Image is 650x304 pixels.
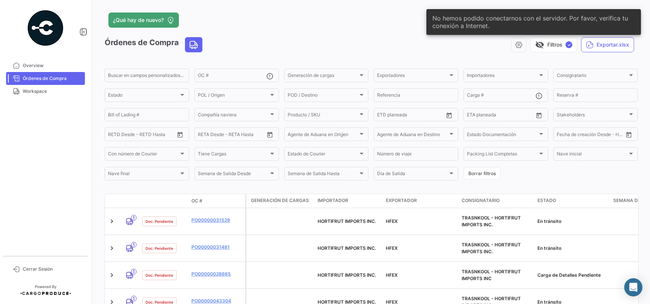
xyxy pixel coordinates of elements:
[467,133,538,138] span: Estado Documentación
[23,266,82,273] span: Cerrar Sesión
[432,14,635,30] span: No hemos podido conectarnos con el servidor. Por favor, verifica tu conexión a Internet.
[23,88,82,95] span: Workspace
[288,94,359,99] span: POD / Destino
[443,110,455,121] button: Open calendar
[288,172,359,177] span: Semana de Salida Hasta
[131,242,136,248] span: 1
[198,172,269,177] span: Semana de Salida Desde
[108,94,179,99] span: Estado
[464,167,501,180] button: Borrar filtros
[557,74,628,79] span: Consignatario
[537,272,607,279] div: Carga de Detalles Pendiente
[386,218,398,224] span: HFEX
[386,197,417,204] span: Exportador
[217,133,248,138] input: Hasta
[108,133,122,138] input: Desde
[459,194,534,208] datatable-header-cell: Consignatario
[127,133,158,138] input: Hasta
[386,272,398,278] span: HFEX
[131,215,136,221] span: 1
[462,197,500,204] span: Consignatario
[462,215,521,227] span: TRASNKOOL - HORTIFRUT IMPORTS INC.
[386,245,398,251] span: HFEX
[198,113,269,119] span: Compañía naviera
[318,272,376,278] span: HORTIFRUT IMPORTS INC.
[23,62,82,69] span: Overview
[198,133,211,138] input: Desde
[198,152,269,158] span: Tiene Cargas
[131,269,136,274] span: 1
[198,94,269,99] span: POL / Origen
[246,194,315,208] datatable-header-cell: Generación de cargas
[565,41,572,48] span: ✓
[108,271,116,279] a: Expand/Collapse Row
[185,38,202,52] button: Land
[251,197,309,204] span: Generación de cargas
[288,113,359,119] span: Producto / SKU
[108,218,116,225] a: Expand/Collapse Row
[108,152,179,158] span: Con número de Courier
[576,133,607,138] input: Hasta
[191,217,242,224] a: PO00000031529
[288,152,359,158] span: Estado de Courier
[537,245,607,252] div: En tránsito
[23,75,82,82] span: Órdenes de Compra
[530,37,577,52] button: visibility_offFiltros✓
[462,269,521,281] span: TRASNKOOL - HORTIFRUT IMPORTS INC
[6,85,85,98] a: Workspace
[623,129,634,140] button: Open calendar
[396,113,428,119] input: Hasta
[534,194,610,208] datatable-header-cell: Estado
[264,129,276,140] button: Open calendar
[318,197,348,204] span: Importador
[108,172,179,177] span: Nave final
[288,74,359,79] span: Generación de cargas
[6,72,85,85] a: Órdenes de Compra
[131,296,136,301] span: 1
[105,37,205,52] h3: Órdenes de Compra
[467,113,481,119] input: Desde
[146,272,173,278] span: Doc. Pendiente
[624,278,642,296] div: Abrir Intercom Messenger
[146,245,173,251] span: Doc. Pendiente
[146,218,173,224] span: Doc. Pendiente
[533,110,545,121] button: Open calendar
[174,129,186,140] button: Open calendar
[537,218,607,225] div: En tránsito
[486,113,517,119] input: Hasta
[139,198,188,204] datatable-header-cell: Estado Doc.
[318,245,376,251] span: HORTIFRUT IMPORTS INC.
[557,113,628,119] span: Stakeholders
[315,194,383,208] datatable-header-cell: Importador
[557,152,628,158] span: Nave inicial
[113,16,164,24] span: ¿Qué hay de nuevo?
[6,59,85,72] a: Overview
[557,133,570,138] input: Desde
[27,9,64,47] img: powered-by.png
[462,242,521,254] span: TRASNKOOL - HORTIFRUT IMPORTS INC.
[537,197,556,204] span: Estado
[377,74,448,79] span: Exportadores
[467,74,538,79] span: Importadores
[383,194,459,208] datatable-header-cell: Exportador
[535,40,544,49] span: visibility_off
[108,244,116,252] a: Expand/Collapse Row
[120,198,139,204] datatable-header-cell: Modo de Transporte
[191,244,242,251] a: PO00000031481
[377,113,391,119] input: Desde
[188,194,245,207] datatable-header-cell: OC #
[581,37,634,52] button: Exportar.xlsx
[467,152,538,158] span: Packing List Completas
[191,271,242,277] a: PO00000028665
[288,133,359,138] span: Agente de Aduana en Origen
[108,13,179,28] button: ¿Qué hay de nuevo?
[377,133,448,138] span: Agente de Aduana en Destino
[318,218,376,224] span: HORTIFRUT IMPORTS INC.
[377,172,448,177] span: Día de Salida
[191,197,202,204] span: OC #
